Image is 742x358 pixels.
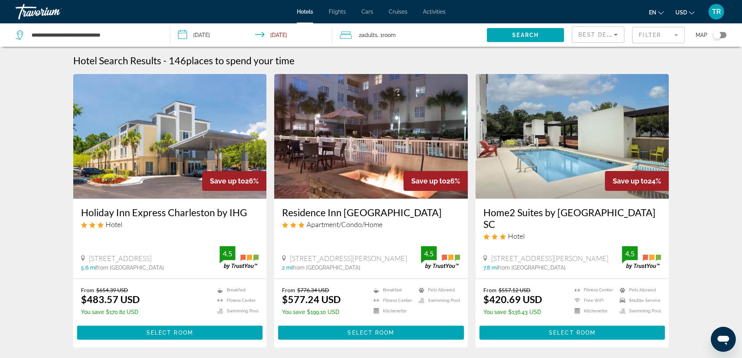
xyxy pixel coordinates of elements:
[73,74,267,199] img: Hotel image
[81,265,96,271] span: 5.6 mi
[499,287,531,293] del: $557.12 USD
[297,287,329,293] del: $776.34 USD
[282,309,341,315] p: $199.10 USD
[675,7,694,18] button: Change currency
[220,249,235,258] div: 4.5
[613,177,648,185] span: Save up to
[571,297,616,304] li: Free WiFi
[571,308,616,314] li: Kitchenette
[377,30,396,41] span: , 1
[81,287,94,293] span: From
[282,220,460,229] div: 3 star Apartment
[512,32,539,38] span: Search
[210,177,245,185] span: Save up to
[476,74,669,199] img: Hotel image
[632,26,685,44] button: Filter
[96,265,164,271] span: from [GEOGRAPHIC_DATA]
[411,177,446,185] span: Save up to
[711,327,736,352] iframe: Button to launch messaging window
[89,254,152,263] span: [STREET_ADDRESS]
[297,9,313,15] a: Hotels
[675,9,687,16] span: USD
[382,32,396,38] span: Room
[213,308,259,314] li: Swimming Pool
[307,220,382,229] span: Apartment/Condo/Home
[170,23,333,47] button: Check-in date: Sep 29, 2025 Check-out date: Oct 3, 2025
[81,206,259,218] a: Holiday Inn Express Charleston by IHG
[213,297,259,304] li: Fitness Center
[81,220,259,229] div: 3 star Hotel
[361,32,377,38] span: Adults
[361,9,373,15] a: Cars
[421,246,460,269] img: trustyou-badge.svg
[169,55,294,66] h2: 146
[483,309,542,315] p: $136.43 USD
[282,287,295,293] span: From
[202,171,266,191] div: 26%
[359,30,377,41] span: 2
[282,206,460,218] a: Residence Inn [GEOGRAPHIC_DATA]
[347,330,394,336] span: Select Room
[293,265,360,271] span: from [GEOGRAPHIC_DATA]
[622,249,638,258] div: 4.5
[274,74,468,199] img: Hotel image
[332,23,487,47] button: Travelers: 2 adults, 0 children
[73,55,161,66] h1: Hotel Search Results
[278,328,464,336] a: Select Room
[649,7,664,18] button: Change language
[616,287,661,293] li: Pets Allowed
[81,293,140,305] ins: $483.57 USD
[483,309,506,315] span: You save
[106,220,122,229] span: Hotel
[578,30,618,39] mat-select: Sort by
[571,287,616,293] li: Fitness Center
[423,9,446,15] span: Activities
[186,55,294,66] span: places to spend your time
[370,287,415,293] li: Breakfast
[370,308,415,314] li: Kitchenette
[96,287,128,293] del: $654.39 USD
[707,32,726,39] button: Toggle map
[282,293,341,305] ins: $577.24 USD
[290,254,407,263] span: [STREET_ADDRESS][PERSON_NAME]
[508,232,525,240] span: Hotel
[81,309,104,315] span: You save
[282,265,293,271] span: 2 mi
[16,2,93,22] a: Travorium
[498,265,566,271] span: from [GEOGRAPHIC_DATA]
[483,232,661,240] div: 3 star Hotel
[616,297,661,304] li: Shuttle Service
[220,246,259,269] img: trustyou-badge.svg
[77,328,263,336] a: Select Room
[605,171,669,191] div: 24%
[578,32,619,38] span: Best Deals
[622,246,661,269] img: trustyou-badge.svg
[329,9,346,15] a: Flights
[404,171,468,191] div: 26%
[421,249,437,258] div: 4.5
[479,328,665,336] a: Select Room
[483,206,661,230] a: Home2 Suites by [GEOGRAPHIC_DATA] SC
[389,9,407,15] a: Cruises
[649,9,656,16] span: en
[282,309,305,315] span: You save
[479,326,665,340] button: Select Room
[370,297,415,304] li: Fitness Center
[278,326,464,340] button: Select Room
[487,28,564,42] button: Search
[77,326,263,340] button: Select Room
[81,309,140,315] p: $170.82 USD
[483,293,542,305] ins: $420.69 USD
[491,254,608,263] span: [STREET_ADDRESS][PERSON_NAME]
[213,287,259,293] li: Breakfast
